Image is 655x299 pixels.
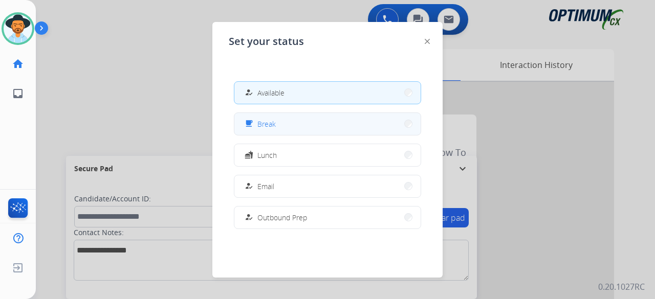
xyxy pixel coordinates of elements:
span: Outbound Prep [257,212,307,223]
mat-icon: how_to_reg [245,182,253,191]
mat-icon: home [12,58,24,70]
mat-icon: how_to_reg [245,213,253,222]
span: Available [257,87,285,98]
button: Break [234,113,421,135]
mat-icon: inbox [12,87,24,100]
span: Set your status [229,34,304,49]
mat-icon: how_to_reg [245,88,253,97]
img: close-button [425,39,430,44]
button: Available [234,82,421,104]
span: Lunch [257,150,277,160]
img: avatar [4,14,32,43]
p: 0.20.1027RC [598,281,645,293]
mat-icon: fastfood [245,151,253,159]
button: Lunch [234,144,421,166]
span: Break [257,119,276,129]
span: Email [257,181,274,192]
mat-icon: free_breakfast [245,120,253,128]
button: Email [234,175,421,197]
button: Outbound Prep [234,206,421,228]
